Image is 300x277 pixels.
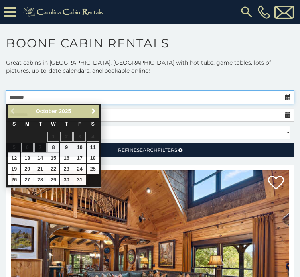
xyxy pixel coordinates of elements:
span: Monday [25,121,30,127]
span: Friday [78,121,81,127]
a: Next [89,106,99,116]
a: 9 [60,143,73,153]
a: 18 [87,153,99,163]
a: RefineSearchFilters [6,143,294,157]
a: 28 [34,175,47,185]
span: Next [91,108,97,114]
a: 24 [73,164,86,174]
span: October [36,108,57,114]
a: 15 [47,153,60,163]
span: Thursday [65,121,68,127]
a: 22 [47,164,60,174]
a: 16 [60,153,73,163]
a: 10 [73,143,86,153]
img: Khaki-logo.png [20,6,108,18]
a: 30 [60,175,73,185]
span: 2025 [59,108,71,114]
a: 23 [60,164,73,174]
span: Search [137,147,158,153]
a: 11 [87,143,99,153]
a: 13 [21,153,34,163]
a: 19 [8,164,20,174]
a: 14 [34,153,47,163]
span: Wednesday [51,121,56,127]
a: 27 [21,175,34,185]
a: 29 [47,175,60,185]
a: 8 [47,143,60,153]
span: Sunday [12,121,16,127]
a: 21 [34,164,47,174]
a: 25 [87,164,99,174]
a: 26 [8,175,20,185]
a: 17 [73,153,86,163]
span: Saturday [91,121,95,127]
a: [PHONE_NUMBER] [256,5,272,19]
span: Refine Filters [118,147,177,153]
a: 12 [8,153,20,163]
a: 31 [73,175,86,185]
a: Add to favorites [268,175,284,192]
span: Tuesday [39,121,42,127]
img: search-regular.svg [239,5,254,19]
a: 20 [21,164,34,174]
